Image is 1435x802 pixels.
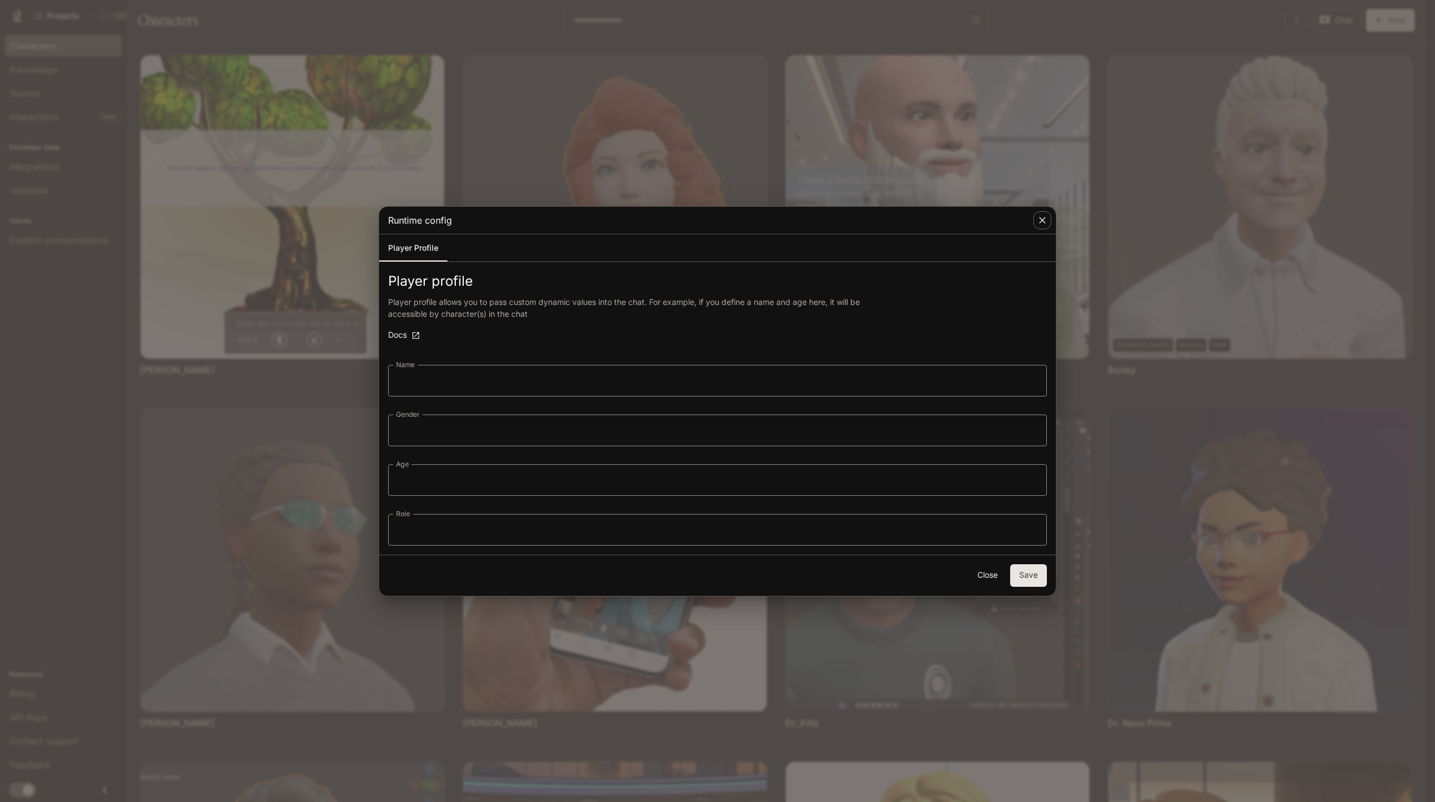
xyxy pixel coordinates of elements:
button: Player Profile [379,234,447,261]
button: Close [969,564,1006,587]
label: Gender [396,409,419,419]
p: Player profile allows you to pass custom dynamic values into the chat. For example, if you define... [388,296,882,320]
label: Name [396,360,415,369]
button: Save [1010,564,1047,587]
label: Age [396,459,409,469]
a: Docs [384,324,423,347]
p: Player profile [388,271,1047,291]
p: Runtime config [388,213,452,227]
label: Role [396,509,410,518]
div: Player settings [379,234,1056,261]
